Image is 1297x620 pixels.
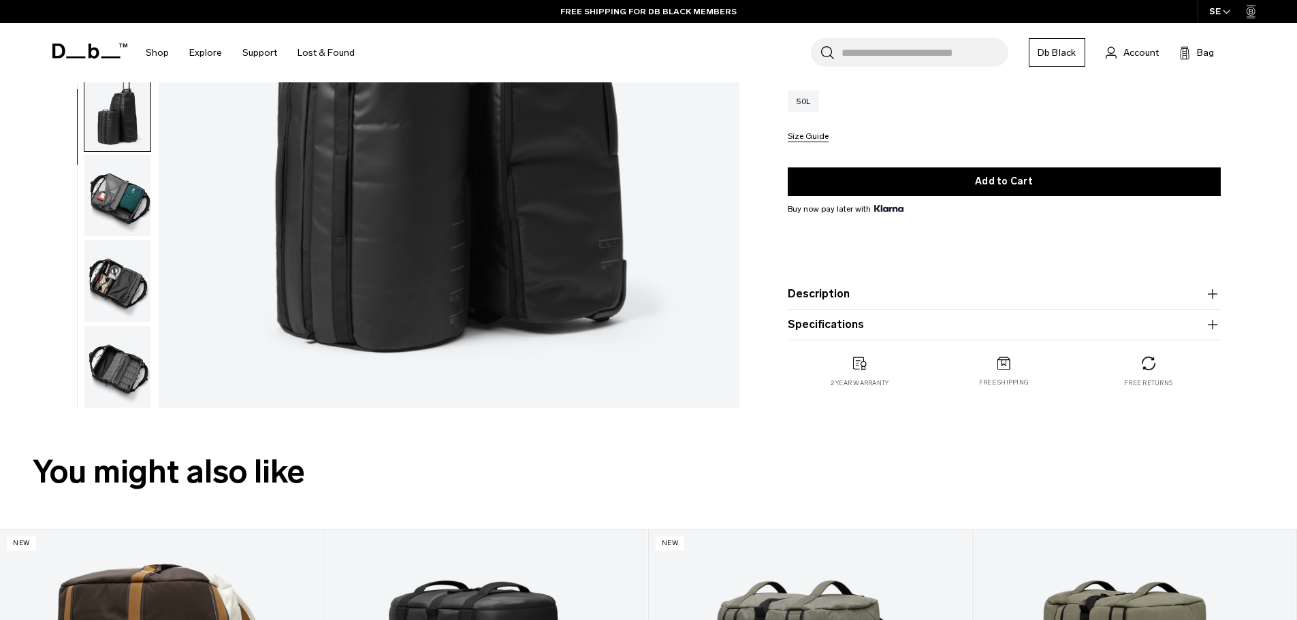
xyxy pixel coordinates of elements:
[788,91,820,112] a: 50L
[656,536,685,551] p: New
[189,29,222,77] a: Explore
[874,205,903,212] img: {"height" => 20, "alt" => "Klarna"}
[84,154,151,238] button: Roamer Pro Split Duffel 50L Cappuccino
[146,29,169,77] a: Shop
[1029,38,1085,67] a: Db Black
[831,378,889,388] p: 2 year warranty
[84,155,150,237] img: Roamer Pro Split Duffel 50L Cappuccino
[788,167,1221,196] button: Add to Cart
[242,29,277,77] a: Support
[33,448,1264,496] h2: You might also like
[84,69,150,151] img: Roamer Pro Split Duffel 50L Cappuccino
[979,378,1029,388] p: Free shipping
[84,240,151,323] button: Roamer Pro Split Duffel 50L Cappuccino
[84,325,151,408] button: Roamer Pro Split Duffel 50L Cappuccino
[560,5,737,18] a: FREE SHIPPING FOR DB BLACK MEMBERS
[1124,378,1172,388] p: Free returns
[298,29,355,77] a: Lost & Found
[135,23,365,82] nav: Main Navigation
[788,132,829,142] button: Size Guide
[1106,44,1159,61] a: Account
[788,316,1221,333] button: Specifications
[7,536,36,551] p: New
[84,326,150,408] img: Roamer Pro Split Duffel 50L Cappuccino
[788,286,1221,302] button: Description
[788,203,903,215] span: Buy now pay later with
[1197,46,1214,60] span: Bag
[1123,46,1159,60] span: Account
[1179,44,1214,61] button: Bag
[84,240,150,322] img: Roamer Pro Split Duffel 50L Cappuccino
[84,69,151,152] button: Roamer Pro Split Duffel 50L Cappuccino
[788,74,867,82] legend: Size:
